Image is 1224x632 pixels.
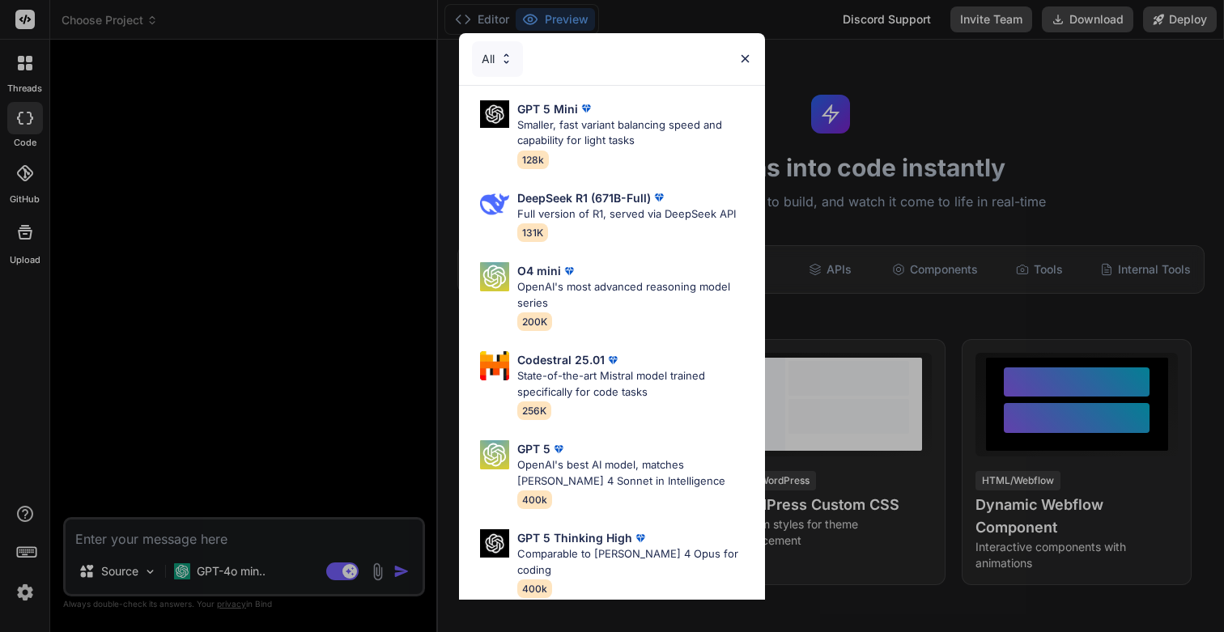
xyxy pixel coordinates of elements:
img: Pick Models [480,189,509,218]
span: 256K [517,401,551,420]
span: 400k [517,490,552,509]
p: GPT 5 Mini [517,100,578,117]
p: OpenAI's best AI model, matches [PERSON_NAME] 4 Sonnet in Intelligence [517,457,752,489]
p: OpenAI's most advanced reasoning model series [517,279,752,311]
span: 128k [517,151,549,169]
img: premium [578,100,594,117]
div: All [472,41,523,77]
p: O4 mini [517,262,561,279]
p: GPT 5 Thinking High [517,529,632,546]
img: Pick Models [480,351,509,380]
img: premium [550,441,567,457]
span: 400k [517,579,552,598]
p: Full version of R1, served via DeepSeek API [517,206,736,223]
img: close [738,52,752,66]
img: Pick Models [499,52,513,66]
p: DeepSeek R1 (671B-Full) [517,189,651,206]
img: Pick Models [480,529,509,558]
p: Smaller, fast variant balancing speed and capability for light tasks [517,117,752,149]
span: 131K [517,223,548,242]
img: premium [632,530,648,546]
img: Pick Models [480,440,509,469]
img: premium [605,352,621,368]
span: 200K [517,312,552,331]
img: premium [651,189,667,206]
p: Comparable to [PERSON_NAME] 4 Opus for coding [517,546,752,578]
p: Codestral 25.01 [517,351,605,368]
img: premium [561,263,577,279]
p: State-of-the-art Mistral model trained specifically for code tasks [517,368,752,400]
img: Pick Models [480,100,509,129]
img: Pick Models [480,262,509,291]
p: GPT 5 [517,440,550,457]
